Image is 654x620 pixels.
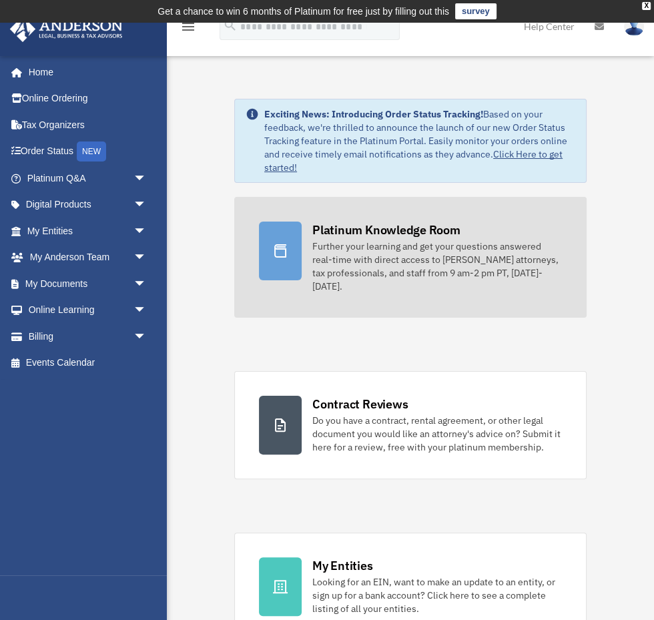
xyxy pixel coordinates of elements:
div: My Entities [312,557,372,574]
a: My Anderson Teamarrow_drop_down [9,244,167,271]
img: User Pic [624,17,644,36]
strong: Exciting News: Introducing Order Status Tracking! [264,108,483,120]
div: Based on your feedback, we're thrilled to announce the launch of our new Order Status Tracking fe... [264,107,575,174]
div: close [642,2,651,10]
div: Further your learning and get your questions answered real-time with direct access to [PERSON_NAM... [312,240,562,293]
a: Contract Reviews Do you have a contract, rental agreement, or other legal document you would like... [234,371,587,479]
a: My Entitiesarrow_drop_down [9,218,167,244]
i: menu [180,19,196,35]
a: Platinum Q&Aarrow_drop_down [9,165,167,192]
a: Online Ordering [9,85,167,112]
span: arrow_drop_down [133,192,160,219]
a: Platinum Knowledge Room Further your learning and get your questions answered real-time with dire... [234,197,587,318]
span: arrow_drop_down [133,297,160,324]
span: arrow_drop_down [133,165,160,192]
div: Do you have a contract, rental agreement, or other legal document you would like an attorney's ad... [312,414,562,454]
a: Tax Organizers [9,111,167,138]
a: Home [9,59,160,85]
div: Get a chance to win 6 months of Platinum for free just by filling out this [157,3,449,19]
a: survey [455,3,497,19]
div: NEW [77,141,106,162]
a: Digital Productsarrow_drop_down [9,192,167,218]
div: Looking for an EIN, want to make an update to an entity, or sign up for a bank account? Click her... [312,575,562,615]
div: Contract Reviews [312,396,408,412]
img: Anderson Advisors Platinum Portal [6,16,127,42]
span: arrow_drop_down [133,270,160,298]
a: Events Calendar [9,350,167,376]
span: arrow_drop_down [133,218,160,245]
a: Billingarrow_drop_down [9,323,167,350]
span: arrow_drop_down [133,244,160,272]
a: Online Learningarrow_drop_down [9,297,167,324]
a: My Documentsarrow_drop_down [9,270,167,297]
a: Order StatusNEW [9,138,167,166]
div: Platinum Knowledge Room [312,222,460,238]
i: search [223,18,238,33]
span: arrow_drop_down [133,323,160,350]
a: menu [180,23,196,35]
a: Click Here to get started! [264,148,563,174]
